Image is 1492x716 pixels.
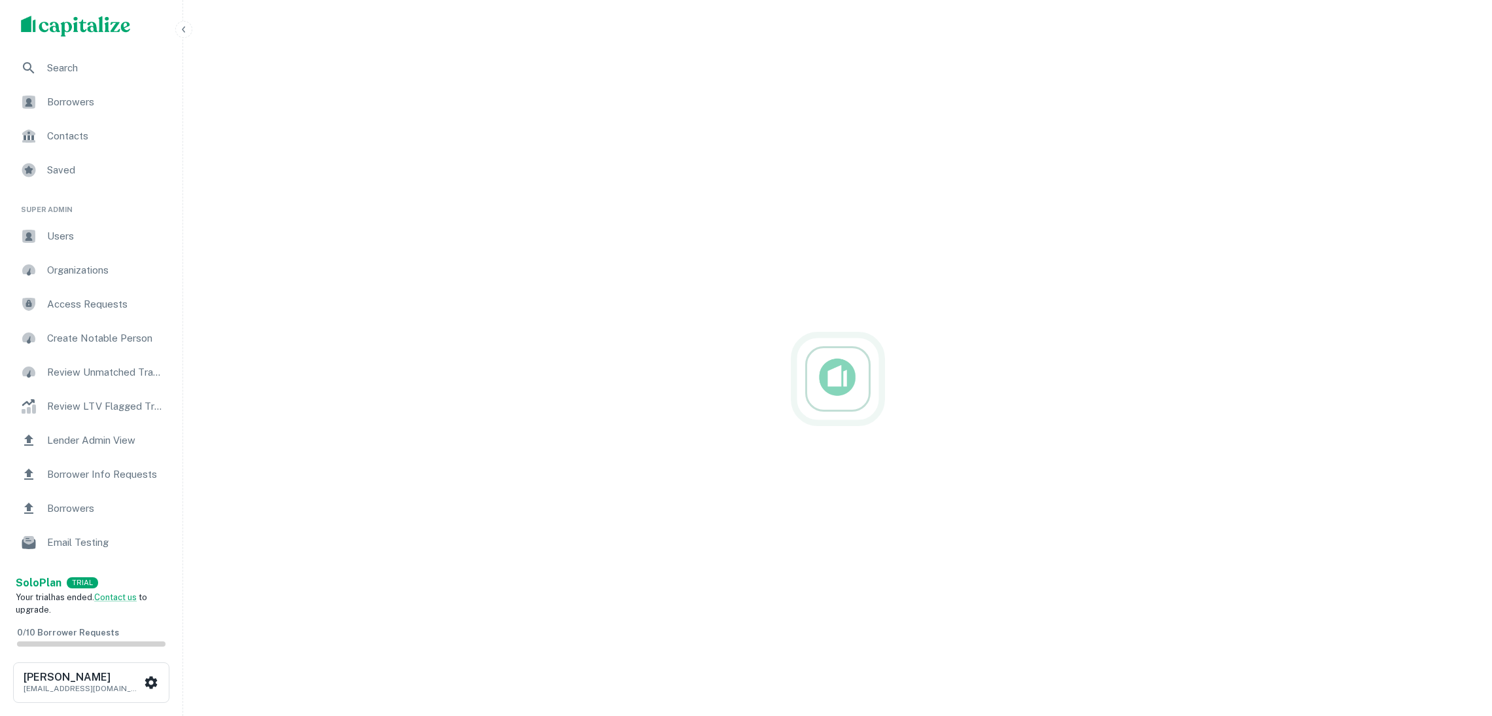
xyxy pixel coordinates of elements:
[10,120,172,152] a: Contacts
[21,16,131,37] img: capitalize-logo.png
[47,331,164,346] span: Create Notable Person
[13,662,169,703] button: [PERSON_NAME][EMAIL_ADDRESS][DOMAIN_NAME]
[94,592,137,602] a: Contact us
[47,128,164,144] span: Contacts
[47,162,164,178] span: Saved
[47,262,164,278] span: Organizations
[47,94,164,110] span: Borrowers
[10,188,172,221] li: Super Admin
[10,289,172,320] a: Access Requests
[47,296,164,312] span: Access Requests
[10,255,172,286] a: Organizations
[47,228,164,244] span: Users
[17,628,119,637] span: 0 / 10 Borrower Requests
[10,425,172,456] a: Lender Admin View
[24,683,141,694] p: [EMAIL_ADDRESS][DOMAIN_NAME]
[10,493,172,524] a: Borrowers
[10,561,172,592] a: Email Analytics
[47,433,164,448] span: Lender Admin View
[10,52,172,84] a: Search
[24,672,141,683] h6: [PERSON_NAME]
[47,60,164,76] span: Search
[16,575,61,591] a: SoloPlan
[10,86,172,118] a: Borrowers
[47,501,164,516] span: Borrowers
[47,535,164,550] span: Email Testing
[10,357,172,388] a: Review Unmatched Transactions
[16,592,147,615] span: Your trial has ended. to upgrade.
[10,391,172,422] a: Review LTV Flagged Transactions
[10,323,172,354] a: Create Notable Person
[10,154,172,186] a: Saved
[47,467,164,482] span: Borrower Info Requests
[47,365,164,380] span: Review Unmatched Transactions
[10,221,172,252] a: Users
[16,577,61,589] strong: Solo Plan
[67,577,98,588] div: TRIAL
[10,527,172,558] a: Email Testing
[10,459,172,490] a: Borrower Info Requests
[47,399,164,414] span: Review LTV Flagged Transactions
